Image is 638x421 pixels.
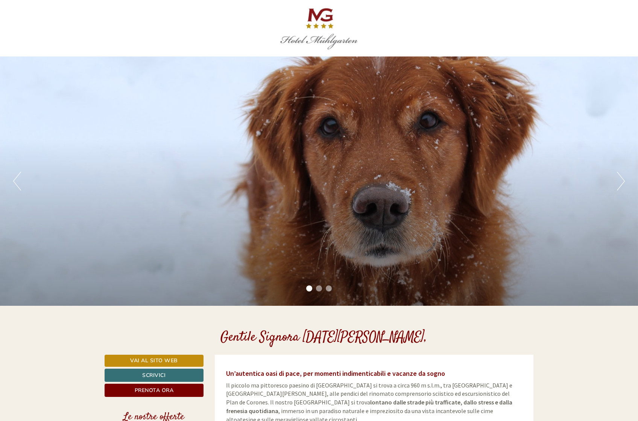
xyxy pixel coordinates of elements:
[105,384,204,397] a: Prenota ora
[220,330,427,345] h1: Gentile Signora [DATE][PERSON_NAME],
[105,355,204,367] a: Vai al sito web
[105,369,204,382] a: Scrivici
[617,172,625,191] button: Next
[13,172,21,191] button: Previous
[226,369,445,378] span: Un’autentica oasi di pace, per momenti indimenticabili e vacanze da sogno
